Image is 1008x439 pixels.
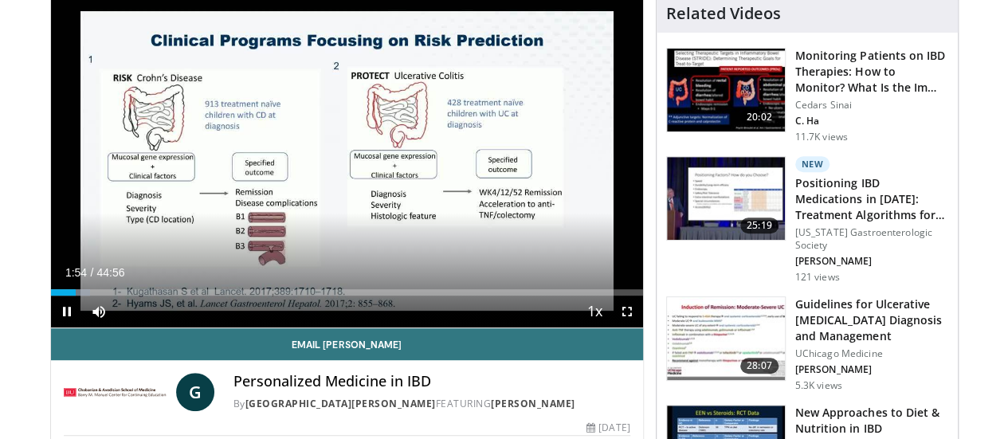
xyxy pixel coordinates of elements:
[795,255,948,268] p: [PERSON_NAME]
[795,175,948,223] h3: Positioning IBD Medications in [DATE]: Treatment Algorithms for IBD
[611,296,643,327] button: Fullscreen
[795,363,948,376] p: [PERSON_NAME]
[491,397,575,410] a: [PERSON_NAME]
[740,218,779,233] span: 25:19
[96,266,124,279] span: 44:56
[51,296,83,327] button: Pause
[795,296,948,344] h3: Guidelines for Ulcerative [MEDICAL_DATA] Diagnosis and Management
[667,297,785,380] img: 5d508c2b-9173-4279-adad-7510b8cd6d9a.150x105_q85_crop-smart_upscale.jpg
[51,328,643,360] a: Email [PERSON_NAME]
[176,373,214,411] a: G
[740,109,779,125] span: 20:02
[795,405,948,437] h3: New Approaches to Diet & Nutrition in IBD
[795,131,848,143] p: 11.7K views
[83,296,115,327] button: Mute
[65,266,87,279] span: 1:54
[666,156,948,284] a: 25:19 New Positioning IBD Medications in [DATE]: Treatment Algorithms for IBD [US_STATE] Gastroen...
[666,4,781,23] h4: Related Videos
[233,373,630,390] h4: Personalized Medicine in IBD
[666,48,948,143] a: 20:02 Monitoring Patients on IBD Therapies: How to Monitor? What Is the Im… Cedars Sinai C. Ha 11...
[667,49,785,131] img: 609225da-72ea-422a-b68c-0f05c1f2df47.150x105_q85_crop-smart_upscale.jpg
[245,397,436,410] a: [GEOGRAPHIC_DATA][PERSON_NAME]
[51,289,643,296] div: Progress Bar
[64,373,170,411] img: Boston University Chobanian & Avedisian School of Medicine
[667,157,785,240] img: 9ce3f8e3-680b-420d-aa6b-dcfa94f31065.150x105_q85_crop-smart_upscale.jpg
[579,296,611,327] button: Playback Rate
[740,358,779,374] span: 28:07
[795,156,830,172] p: New
[795,99,948,112] p: Cedars Sinai
[586,421,630,435] div: [DATE]
[795,379,842,392] p: 5.3K views
[795,48,948,96] h3: Monitoring Patients on IBD Therapies: How to Monitor? What Is the Im…
[795,115,948,127] p: C. Ha
[91,266,94,279] span: /
[795,271,840,284] p: 121 views
[233,397,630,411] div: By FEATURING
[795,347,948,360] p: UChicago Medicine
[795,226,948,252] p: [US_STATE] Gastroenterologic Society
[666,296,948,392] a: 28:07 Guidelines for Ulcerative [MEDICAL_DATA] Diagnosis and Management UChicago Medicine [PERSON...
